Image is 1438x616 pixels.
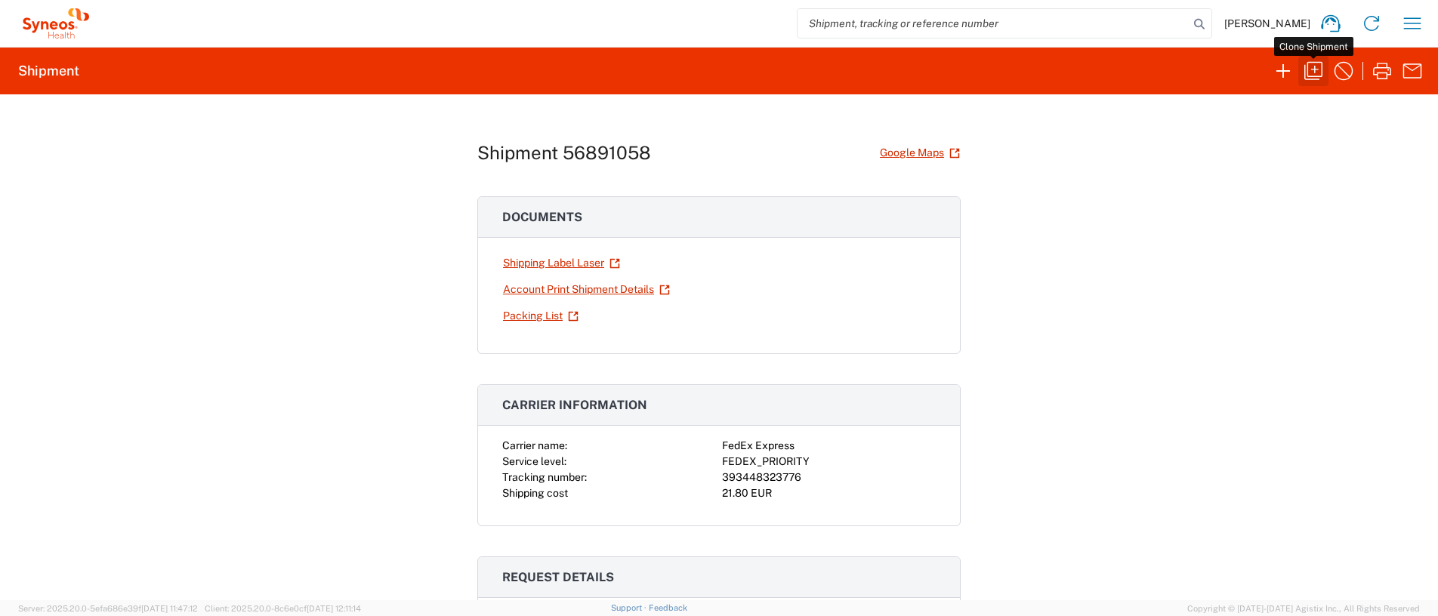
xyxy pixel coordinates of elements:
[502,439,567,451] span: Carrier name:
[18,62,79,80] h2: Shipment
[798,9,1189,38] input: Shipment, tracking or reference number
[649,603,687,612] a: Feedback
[18,604,198,613] span: Server: 2025.20.0-5efa686e39f
[722,470,936,485] div: 393448323776
[502,303,579,329] a: Packing List
[502,570,614,584] span: Request details
[502,487,568,499] span: Shipping cost
[502,276,671,303] a: Account Print Shipment Details
[502,471,587,483] span: Tracking number:
[722,485,936,501] div: 21.80 EUR
[1187,602,1420,615] span: Copyright © [DATE]-[DATE] Agistix Inc., All Rights Reserved
[502,210,582,224] span: Documents
[722,438,936,454] div: FedEx Express
[879,140,961,166] a: Google Maps
[141,604,198,613] span: [DATE] 11:47:12
[502,250,621,276] a: Shipping Label Laser
[307,604,361,613] span: [DATE] 12:11:14
[205,604,361,613] span: Client: 2025.20.0-8c6e0cf
[502,398,647,412] span: Carrier information
[722,454,936,470] div: FEDEX_PRIORITY
[502,455,566,467] span: Service level:
[477,142,651,164] h1: Shipment 56891058
[611,603,649,612] a: Support
[1224,17,1310,30] span: [PERSON_NAME]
